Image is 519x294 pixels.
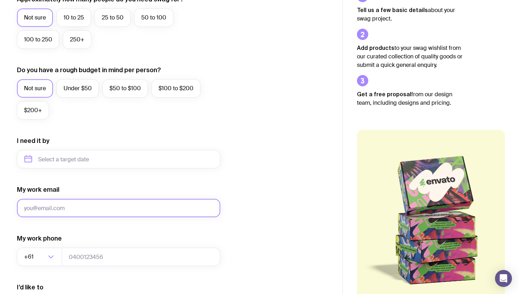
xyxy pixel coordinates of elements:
strong: Tell us a few basic details [357,7,428,13]
strong: Add products [357,45,394,51]
p: about your swag project. [357,6,463,23]
label: Not sure [17,79,53,98]
p: to your swag wishlist from our curated collection of quality goods or submit a quick general enqu... [357,44,463,69]
label: Not sure [17,8,53,27]
label: My work email [17,185,59,194]
label: 50 to 100 [134,8,173,27]
input: Search for option [35,248,46,266]
label: $100 to $200 [151,79,201,98]
label: 25 to 50 [95,8,131,27]
strong: Get a free proposal [357,91,411,97]
div: Open Intercom Messenger [495,270,512,287]
label: Under $50 [56,79,99,98]
label: I’d like to [17,283,43,292]
label: 250+ [63,30,91,49]
label: My work phone [17,234,62,243]
label: I need it by [17,137,49,145]
label: Do you have a rough budget in mind per person? [17,66,161,74]
label: $200+ [17,101,49,120]
span: +61 [24,248,35,266]
label: 100 to 250 [17,30,59,49]
p: from our design team, including designs and pricing. [357,90,463,107]
input: you@email.com [17,199,220,217]
label: $50 to $100 [102,79,148,98]
div: Search for option [17,248,62,266]
label: 10 to 25 [56,8,91,27]
input: Select a target date [17,150,220,168]
input: 0400123456 [62,248,220,266]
